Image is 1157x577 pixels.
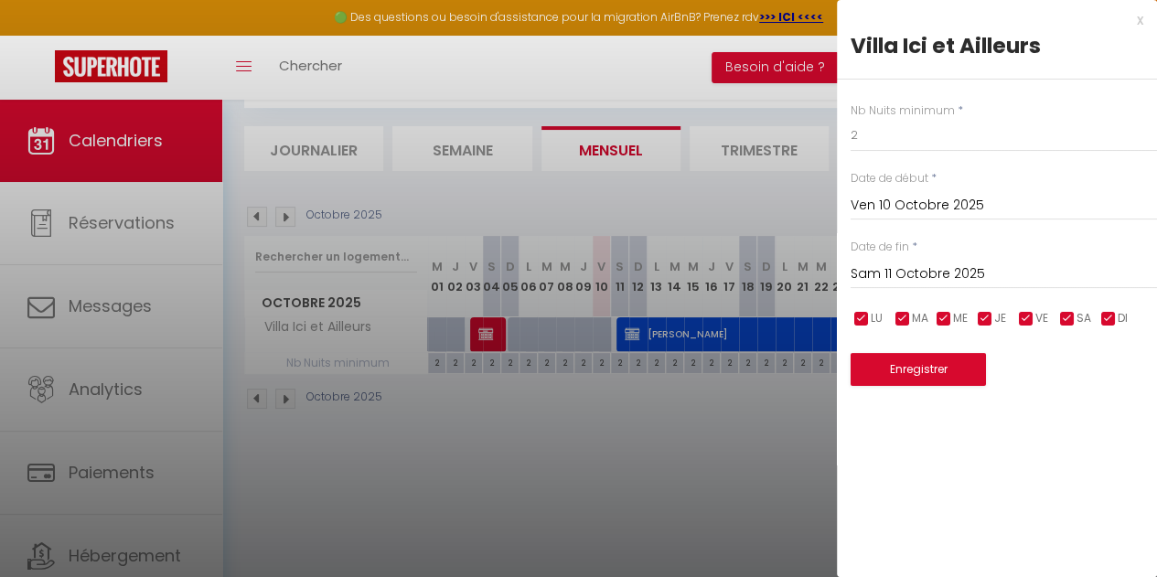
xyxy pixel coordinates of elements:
[994,310,1006,327] span: JE
[912,310,928,327] span: MA
[1118,310,1128,327] span: DI
[851,353,986,386] button: Enregistrer
[851,102,955,120] label: Nb Nuits minimum
[1035,310,1048,327] span: VE
[1077,310,1091,327] span: SA
[851,170,928,187] label: Date de début
[851,239,909,256] label: Date de fin
[837,9,1143,31] div: x
[851,31,1143,60] div: Villa Ici et Ailleurs
[871,310,883,327] span: LU
[953,310,968,327] span: ME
